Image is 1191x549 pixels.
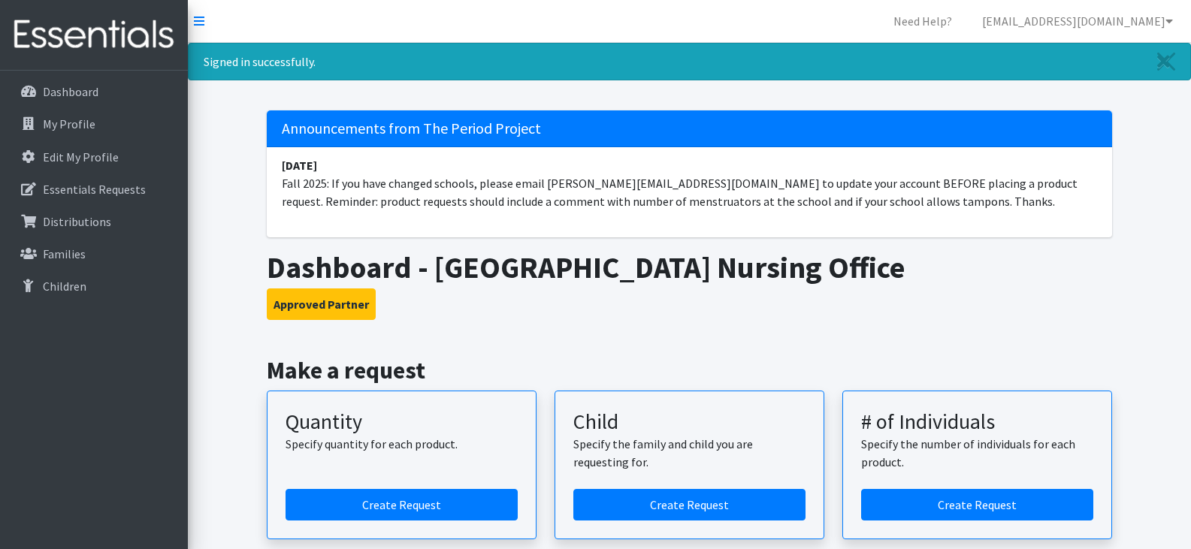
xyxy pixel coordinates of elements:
p: Dashboard [43,84,98,99]
li: Fall 2025: If you have changed schools, please email [PERSON_NAME][EMAIL_ADDRESS][DOMAIN_NAME] to... [267,147,1112,219]
p: Children [43,279,86,294]
p: Specify the family and child you are requesting for. [573,435,806,471]
button: Approved Partner [267,288,376,320]
a: Distributions [6,207,182,237]
p: Families [43,246,86,261]
h2: Make a request [267,356,1112,385]
h3: # of Individuals [861,409,1093,435]
a: Families [6,239,182,269]
a: Create a request by quantity [286,489,518,520]
p: My Profile [43,116,95,131]
p: Edit My Profile [43,149,119,164]
div: Signed in successfully. [188,43,1191,80]
a: Essentials Requests [6,174,182,204]
p: Specify quantity for each product. [286,435,518,453]
a: Dashboard [6,77,182,107]
h1: Dashboard - [GEOGRAPHIC_DATA] Nursing Office [267,249,1112,285]
a: Children [6,271,182,301]
h3: Child [573,409,806,435]
a: Edit My Profile [6,142,182,172]
h5: Announcements from The Period Project [267,110,1112,147]
p: Distributions [43,214,111,229]
img: HumanEssentials [6,10,182,60]
a: Create a request for a child or family [573,489,806,520]
a: [EMAIL_ADDRESS][DOMAIN_NAME] [970,6,1185,36]
a: Need Help? [881,6,964,36]
a: My Profile [6,109,182,139]
p: Specify the number of individuals for each product. [861,435,1093,471]
a: Create a request by number of individuals [861,489,1093,520]
h3: Quantity [286,409,518,435]
a: Close [1142,44,1190,80]
strong: [DATE] [282,158,317,173]
p: Essentials Requests [43,182,146,197]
